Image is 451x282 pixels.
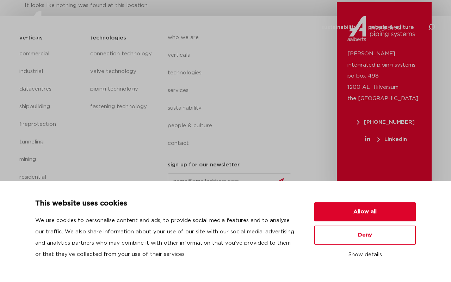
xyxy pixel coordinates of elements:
[347,119,425,125] a: [PHONE_NUMBER]
[368,13,414,42] a: people & culture
[90,80,154,98] a: piping technology
[377,137,407,142] span: LinkedIn
[206,13,229,42] a: verticals
[168,159,240,171] h5: sign up for our newsletter
[19,168,83,186] a: residential
[162,13,414,42] nav: Menu
[168,47,297,64] a: verticals
[168,135,297,152] a: contact
[35,198,297,209] p: This website uses cookies
[314,202,416,221] button: Allow all
[162,13,194,42] a: who we are
[321,13,357,42] a: sustainability
[168,173,291,190] input: name@emailaddress.com
[19,98,83,116] a: shipbuilding
[277,178,284,185] img: send.svg
[19,133,83,151] a: tunneling
[90,98,154,116] a: fastening technology
[168,64,297,82] a: technologies
[90,45,154,63] a: connection technology
[168,82,297,99] a: services
[19,63,83,80] a: industrial
[240,13,276,42] a: technologies
[357,119,415,125] span: [PHONE_NUMBER]
[347,48,421,105] p: [PERSON_NAME] integrated piping systems po box 498 1200 AL Hilversum the [GEOGRAPHIC_DATA]
[19,45,83,186] nav: Menu
[347,137,425,142] a: LinkedIn
[314,249,416,261] button: Show details
[288,13,310,42] a: services
[19,151,83,168] a: mining
[90,63,154,80] a: valve technology
[19,45,83,63] a: commercial
[19,80,83,98] a: datacentres
[168,117,297,135] a: people & culture
[168,99,297,117] a: sustainability
[19,116,83,133] a: fireprotection
[35,215,297,260] p: We use cookies to personalise content and ads, to provide social media features and to analyse ou...
[314,226,416,245] button: Deny
[168,29,297,152] nav: Menu
[90,45,154,116] nav: Menu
